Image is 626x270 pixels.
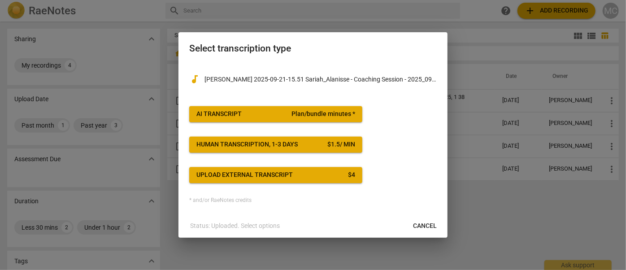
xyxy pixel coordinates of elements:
[190,221,280,231] p: Status: Uploaded. Select options
[189,74,200,85] span: audiotrack
[189,106,362,122] button: AI TranscriptPlan/bundle minutes *
[406,218,444,234] button: Cancel
[196,171,293,180] div: Upload external transcript
[196,140,298,149] div: Human transcription, 1-3 days
[189,137,362,153] button: Human transcription, 1-3 days$1.5/ min
[291,110,355,119] span: Plan/bundle minutes *
[348,171,355,180] div: $ 4
[189,43,437,54] h2: Select transcription type
[189,167,362,183] button: Upload external transcript$4
[327,140,355,149] div: $ 1.5 / min
[196,110,242,119] div: AI Transcript
[413,222,437,231] span: Cancel
[189,197,437,204] div: * and/or RaeNotes credits
[204,75,437,84] p: Alanisse Williams 2025-09-21-15.51 Sariah_Alanisse - Coaching Session - 2025_09_21 11_29 MST - Re...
